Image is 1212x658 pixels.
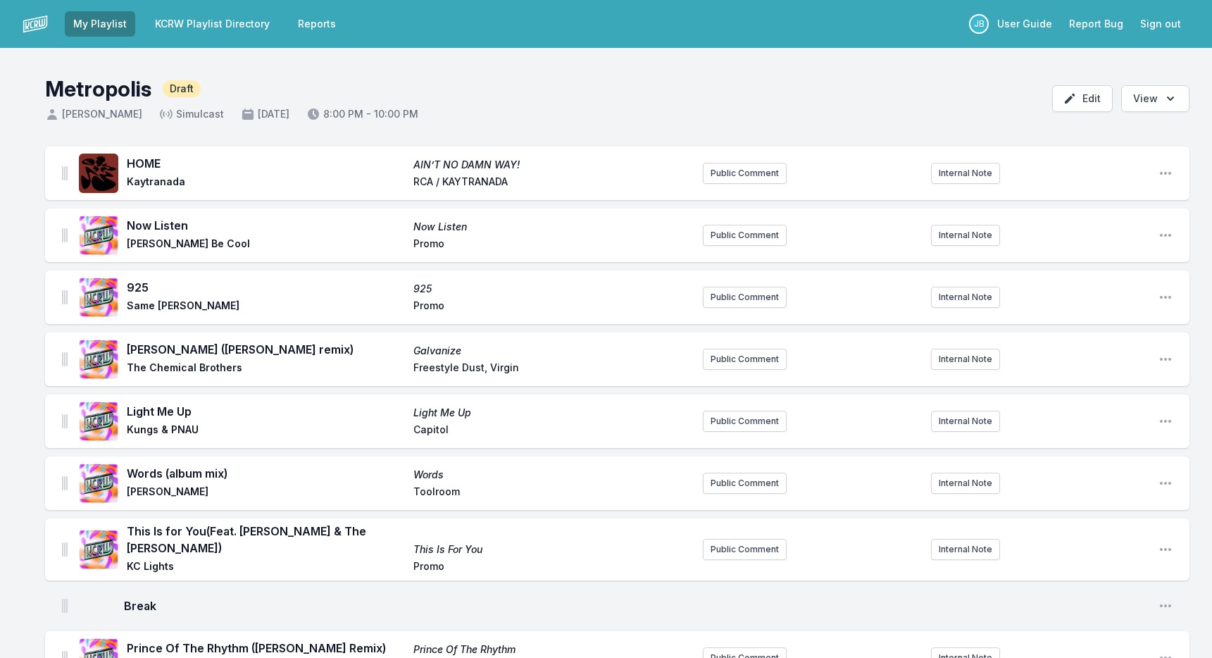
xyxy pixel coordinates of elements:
[62,414,68,428] img: Drag Handle
[1158,166,1173,180] button: Open playlist item options
[931,349,1000,370] button: Internal Note
[413,220,692,234] span: Now Listen
[79,530,118,569] img: This Is For You
[413,423,692,440] span: Capitol
[413,643,692,657] span: Prince Of The Rhythm
[127,423,405,440] span: Kungs & PNAU
[1061,11,1132,37] a: Report Bug
[45,107,142,121] span: [PERSON_NAME]
[62,352,68,366] img: Drag Handle
[62,166,68,180] img: Drag Handle
[127,403,405,420] span: Light Me Up
[703,287,787,308] button: Public Comment
[127,361,405,378] span: The Chemical Brothers
[62,599,68,613] img: Drag Handle
[989,11,1061,37] a: User Guide
[1158,542,1173,557] button: Open playlist item options
[1158,352,1173,366] button: Open playlist item options
[127,523,405,557] span: This Is for You (Feat. [PERSON_NAME] & The [PERSON_NAME])
[703,411,787,432] button: Public Comment
[163,80,201,97] span: Draft
[1158,599,1173,613] button: Open playlist item options
[1158,476,1173,490] button: Open playlist item options
[703,473,787,494] button: Public Comment
[127,217,405,234] span: Now Listen
[413,282,692,296] span: 925
[1132,11,1189,37] button: Sign out
[127,279,405,296] span: 925
[413,299,692,316] span: Promo
[703,539,787,560] button: Public Comment
[146,11,278,37] a: KCRW Playlist Directory
[289,11,344,37] a: Reports
[62,476,68,490] img: Drag Handle
[931,225,1000,246] button: Internal Note
[62,228,68,242] img: Drag Handle
[127,465,405,482] span: Words (album mix)
[124,597,1147,614] span: Break
[241,107,289,121] span: [DATE]
[127,237,405,254] span: [PERSON_NAME] Be Cool
[1158,414,1173,428] button: Open playlist item options
[62,542,68,557] img: Drag Handle
[969,14,989,34] p: Jason Bentley
[79,340,118,379] img: Galvanize
[127,299,405,316] span: Same [PERSON_NAME]
[79,216,118,255] img: Now Listen
[413,158,692,172] span: AIN’T NO DAMN WAY!
[931,539,1000,560] button: Internal Note
[79,154,118,193] img: AIN’T NO DAMN WAY!
[413,485,692,502] span: Toolroom
[1158,290,1173,304] button: Open playlist item options
[703,225,787,246] button: Public Comment
[931,163,1000,184] button: Internal Note
[413,361,692,378] span: Freestyle Dust, Virgin
[127,175,405,192] span: Kaytranada
[127,155,405,172] span: HOME
[1121,85,1189,112] button: Open options
[931,473,1000,494] button: Internal Note
[1052,85,1113,112] button: Edit
[127,559,405,576] span: KC Lights
[23,11,48,37] img: logo-white-87cec1fa9cbef997252546196dc51331.png
[413,468,692,482] span: Words
[127,485,405,502] span: [PERSON_NAME]
[413,542,692,557] span: This Is For You
[931,287,1000,308] button: Internal Note
[306,107,418,121] span: 8:00 PM - 10:00 PM
[703,349,787,370] button: Public Comment
[413,406,692,420] span: Light Me Up
[703,163,787,184] button: Public Comment
[62,290,68,304] img: Drag Handle
[127,640,405,657] span: Prince Of The Rhythm ([PERSON_NAME] Remix)
[65,11,135,37] a: My Playlist
[413,344,692,358] span: Galvanize
[79,278,118,317] img: 925
[79,402,118,441] img: Light Me Up
[79,464,118,503] img: Words
[413,237,692,254] span: Promo
[413,175,692,192] span: RCA / KAYTRANADA
[127,341,405,358] span: [PERSON_NAME] ([PERSON_NAME] remix)
[159,107,224,121] span: Simulcast
[45,76,151,101] h1: Metropolis
[413,559,692,576] span: Promo
[1158,228,1173,242] button: Open playlist item options
[931,411,1000,432] button: Internal Note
